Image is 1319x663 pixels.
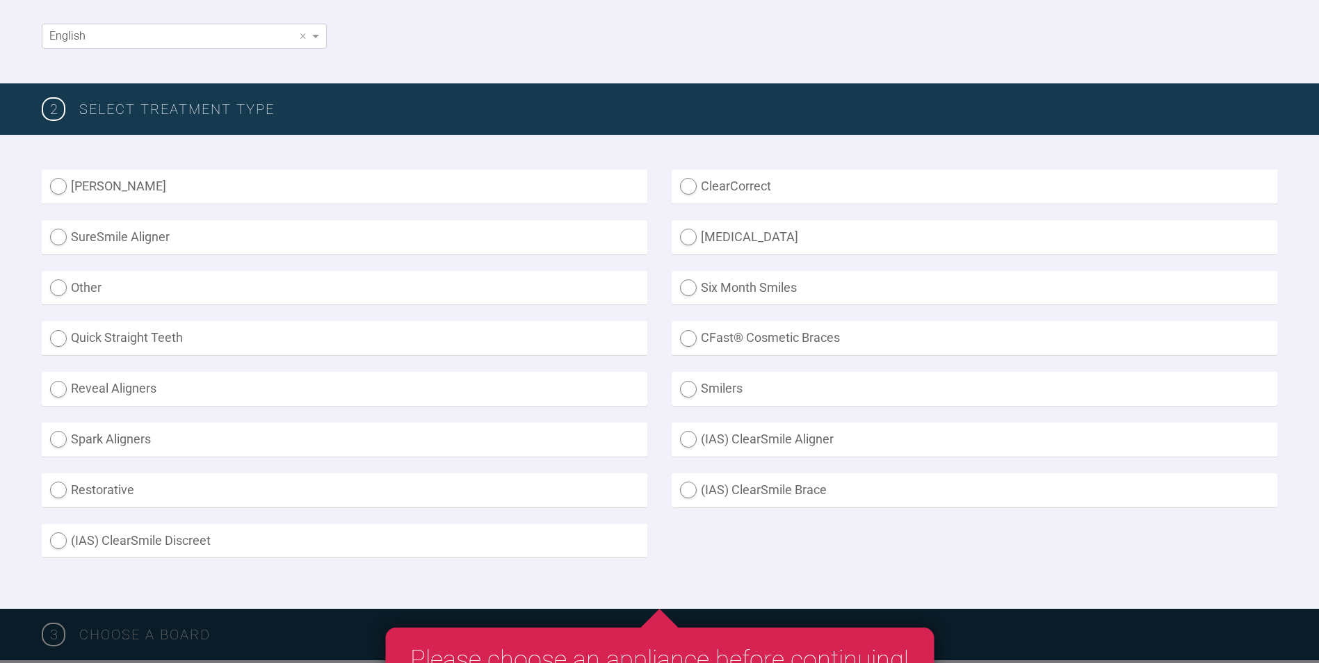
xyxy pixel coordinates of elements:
label: [PERSON_NAME] [42,170,647,204]
label: Restorative [42,473,647,507]
label: Six Month Smiles [672,271,1277,305]
label: (IAS) ClearSmile Discreet [42,524,647,558]
label: Smilers [672,372,1277,406]
span: × [300,29,306,42]
label: CFast® Cosmetic Braces [672,321,1277,355]
label: ClearCorrect [672,170,1277,204]
label: (IAS) ClearSmile Aligner [672,423,1277,457]
label: Spark Aligners [42,423,647,457]
label: Other [42,271,647,305]
span: Clear value [297,24,309,48]
h3: SELECT TREATMENT TYPE [79,98,1277,120]
span: 2 [42,97,65,121]
label: Quick Straight Teeth [42,321,647,355]
label: [MEDICAL_DATA] [672,220,1277,254]
span: English [49,29,86,42]
label: Reveal Aligners [42,372,647,406]
label: (IAS) ClearSmile Brace [672,473,1277,507]
label: SureSmile Aligner [42,220,647,254]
